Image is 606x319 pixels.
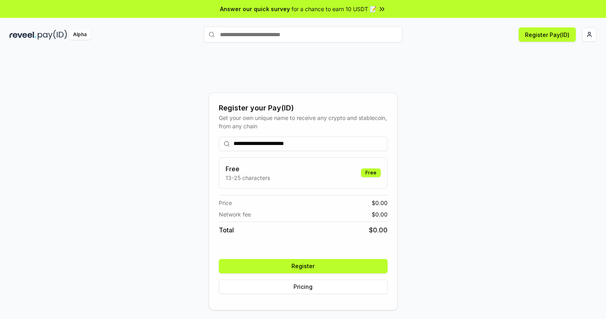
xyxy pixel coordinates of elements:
[372,199,388,207] span: $ 0.00
[220,5,290,13] span: Answer our quick survey
[219,210,251,218] span: Network fee
[291,5,376,13] span: for a chance to earn 10 USDT 📝
[372,210,388,218] span: $ 0.00
[219,199,232,207] span: Price
[219,259,388,273] button: Register
[219,280,388,294] button: Pricing
[361,168,381,177] div: Free
[519,27,576,42] button: Register Pay(ID)
[10,30,36,40] img: reveel_dark
[219,114,388,130] div: Get your own unique name to receive any crypto and stablecoin, from any chain
[38,30,67,40] img: pay_id
[369,225,388,235] span: $ 0.00
[69,30,91,40] div: Alpha
[219,102,388,114] div: Register your Pay(ID)
[226,174,270,182] p: 13-25 characters
[219,225,234,235] span: Total
[226,164,270,174] h3: Free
